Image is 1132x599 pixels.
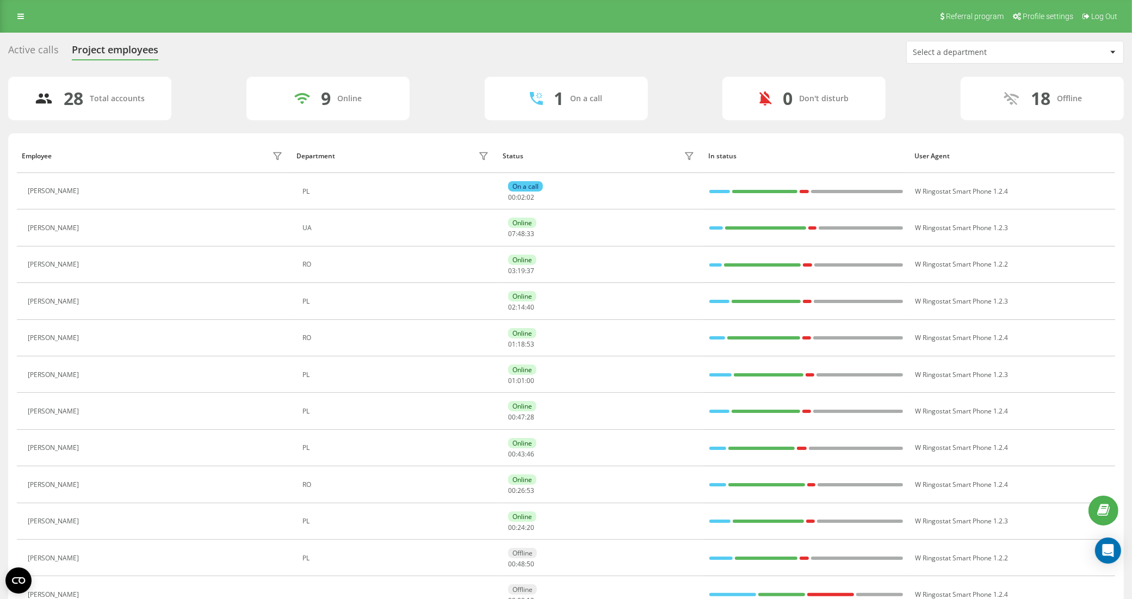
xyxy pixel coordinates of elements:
[915,370,1008,379] span: W Ringostat Smart Phone 1.2.3
[517,229,525,238] span: 48
[90,94,145,103] div: Total accounts
[28,591,82,598] div: [PERSON_NAME]
[1095,538,1121,564] div: Open Intercom Messenger
[517,302,525,312] span: 14
[1023,12,1073,21] span: Profile settings
[508,376,516,385] span: 01
[570,94,602,103] div: On a call
[508,524,534,532] div: : :
[302,407,492,415] div: PL
[915,590,1008,599] span: W Ringostat Smart Phone 1.2.4
[527,193,534,202] span: 02
[913,48,1043,57] div: Select a department
[508,194,534,201] div: : :
[508,548,537,558] div: Offline
[28,554,82,562] div: [PERSON_NAME]
[508,304,534,311] div: : :
[517,523,525,532] span: 24
[508,413,534,421] div: : :
[22,152,52,160] div: Employee
[527,266,534,275] span: 37
[296,152,335,160] div: Department
[554,88,564,109] div: 1
[508,291,536,301] div: Online
[321,88,331,109] div: 9
[508,523,516,532] span: 00
[517,339,525,349] span: 18
[28,298,82,305] div: [PERSON_NAME]
[508,486,516,495] span: 00
[5,567,32,594] button: Open CMP widget
[28,407,82,415] div: [PERSON_NAME]
[527,523,534,532] span: 20
[337,94,362,103] div: Online
[527,376,534,385] span: 00
[783,88,793,109] div: 0
[508,302,516,312] span: 02
[302,444,492,452] div: PL
[28,517,82,525] div: [PERSON_NAME]
[508,218,536,228] div: Online
[508,339,516,349] span: 01
[946,12,1004,21] span: Referral program
[915,187,1008,196] span: W Ringostat Smart Phone 1.2.4
[28,261,82,268] div: [PERSON_NAME]
[527,486,534,495] span: 53
[302,554,492,562] div: PL
[508,230,534,238] div: : :
[508,229,516,238] span: 07
[527,229,534,238] span: 33
[517,486,525,495] span: 26
[1057,94,1082,103] div: Offline
[517,449,525,459] span: 43
[28,334,82,342] div: [PERSON_NAME]
[508,267,534,275] div: : :
[28,371,82,379] div: [PERSON_NAME]
[915,223,1008,232] span: W Ringostat Smart Phone 1.2.3
[28,444,82,452] div: [PERSON_NAME]
[914,152,1110,160] div: User Agent
[508,412,516,422] span: 00
[799,94,849,103] div: Don't disturb
[1091,12,1117,21] span: Log Out
[517,266,525,275] span: 19
[508,377,534,385] div: : :
[915,516,1008,526] span: W Ringostat Smart Phone 1.2.3
[302,188,492,195] div: PL
[1031,88,1051,109] div: 18
[517,412,525,422] span: 47
[64,88,83,109] div: 28
[508,266,516,275] span: 03
[508,559,516,569] span: 00
[915,443,1008,452] span: W Ringostat Smart Phone 1.2.4
[302,334,492,342] div: RO
[302,371,492,379] div: PL
[28,187,82,195] div: [PERSON_NAME]
[508,438,536,448] div: Online
[508,487,534,495] div: : :
[508,341,534,348] div: : :
[527,302,534,312] span: 40
[72,44,158,61] div: Project employees
[508,193,516,202] span: 00
[508,584,537,595] div: Offline
[527,412,534,422] span: 28
[508,511,536,522] div: Online
[302,298,492,305] div: PL
[527,559,534,569] span: 50
[517,559,525,569] span: 48
[508,450,534,458] div: : :
[508,560,534,568] div: : :
[302,261,492,268] div: RO
[28,224,82,232] div: [PERSON_NAME]
[508,181,543,192] div: On a call
[708,152,904,160] div: In status
[302,224,492,232] div: UA
[517,376,525,385] span: 01
[28,481,82,489] div: [PERSON_NAME]
[517,193,525,202] span: 02
[915,297,1008,306] span: W Ringostat Smart Phone 1.2.3
[915,260,1008,269] span: W Ringostat Smart Phone 1.2.2
[915,480,1008,489] span: W Ringostat Smart Phone 1.2.4
[508,328,536,338] div: Online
